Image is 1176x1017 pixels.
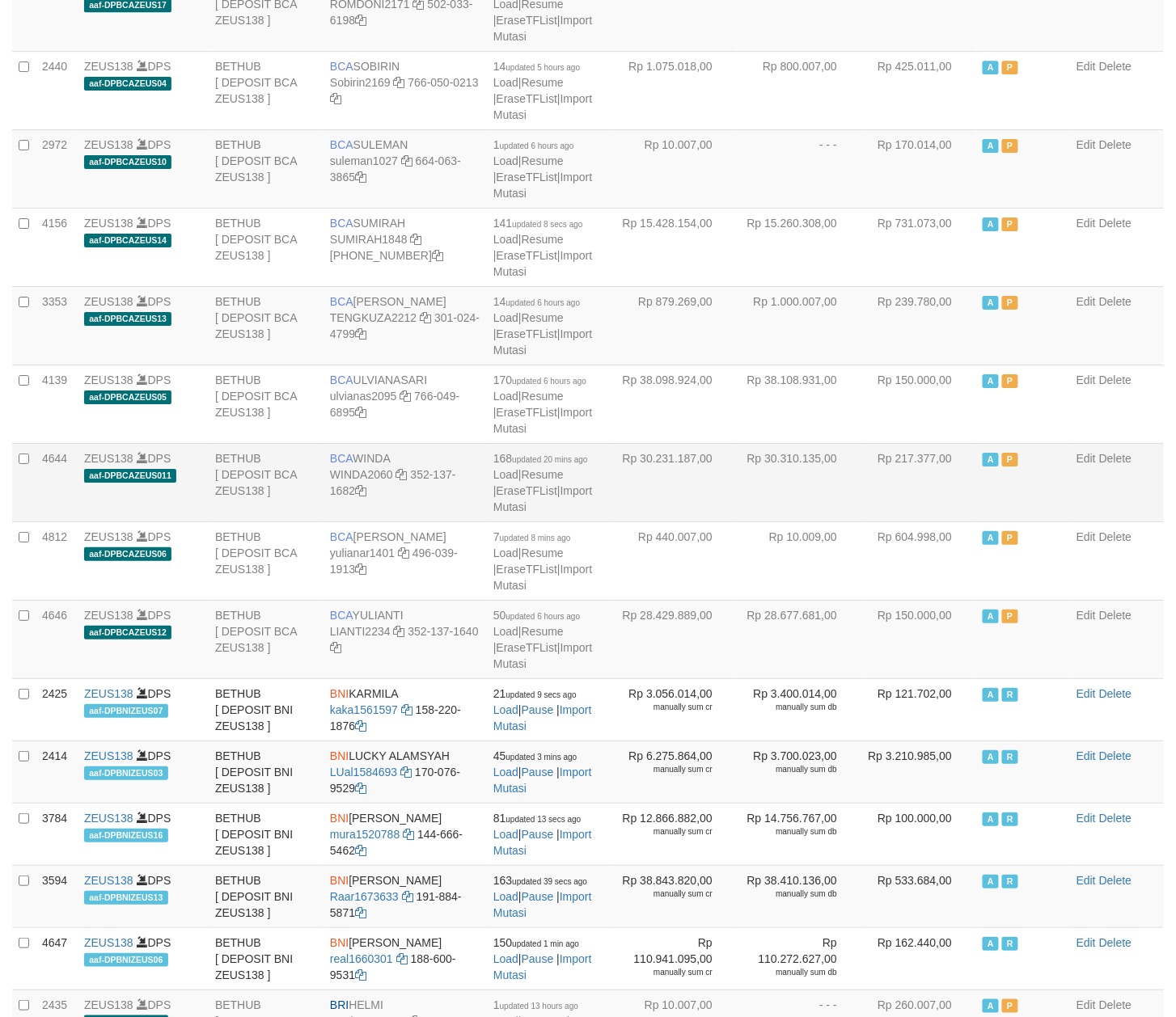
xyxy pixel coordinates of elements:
[861,678,976,741] td: Rp 121.702,00
[522,390,564,403] a: Resume
[1002,453,1018,466] span: Paused
[78,600,209,678] td: DPS
[330,828,400,841] a: mura1520788
[36,129,78,208] td: 2972
[497,641,557,654] a: EraseTFList
[84,60,133,73] a: ZEUS138
[36,443,78,521] td: 4644
[493,154,518,167] a: Load
[861,208,976,286] td: Rp 731.073,00
[493,76,518,89] a: Load
[355,14,366,27] a: Copy 5020336198 to clipboard
[493,390,518,403] a: Load
[411,233,422,246] a: Copy SUMIRAH1848 to clipboard
[84,373,133,386] a: ZEUS138
[737,208,861,286] td: Rp 15.260.308,00
[861,286,976,365] td: Rp 239.780,00
[84,469,176,483] span: aaf-DPBCAZEUS011
[493,766,518,779] a: Load
[497,484,557,497] a: EraseTFList
[1099,874,1132,887] a: Delete
[1099,936,1132,949] a: Delete
[394,76,405,89] a: Copy Sobirin2169 to clipboard
[1099,687,1132,700] a: Delete
[612,443,737,521] td: Rp 30.231.187,00
[330,952,393,965] a: real1660301
[983,139,999,153] span: Active
[324,208,487,286] td: SUMIRAH [PHONE_NUMBER]
[493,749,592,795] span: | |
[493,452,592,513] span: | | |
[36,208,78,286] td: 4156
[983,812,999,826] span: Active
[493,373,586,386] span: 170
[400,390,411,403] a: Copy ulvianas2095 to clipboard
[500,534,571,542] span: updated 8 mins ago
[506,753,577,762] span: updated 3 mins ago
[861,521,976,600] td: Rp 604.998,00
[396,952,408,965] a: Copy real1660301 to clipboard
[497,92,557,105] a: EraseTFList
[619,702,713,713] div: manually sum cr
[355,782,366,795] a: Copy 1700769529 to clipboard
[1099,609,1132,622] a: Delete
[737,600,861,678] td: Rp 28.677.681,00
[324,600,487,678] td: YULIANTI 352-137-1640
[493,687,577,700] span: 21
[493,484,592,513] a: Import Mutasi
[78,443,209,521] td: DPS
[330,687,349,700] span: BNI
[330,92,341,105] a: Copy 7660500213 to clipboard
[493,217,583,230] span: 141
[522,76,564,89] a: Resume
[324,443,487,521] td: WINDA 352-137-1682
[330,452,353,465] span: BCA
[403,828,414,841] a: Copy mura1520788 to clipboard
[84,295,133,308] a: ZEUS138
[522,468,564,481] a: Resume
[401,703,412,716] a: Copy kaka1561597 to clipboard
[493,530,571,543] span: 7
[493,452,588,465] span: 168
[612,208,737,286] td: Rp 15.428.154,00
[209,600,324,678] td: BETHUB [ DEPOSIT BCA ZEUS138 ]
[330,625,391,638] a: LIANTI2234
[493,468,518,481] a: Load
[355,406,366,419] a: Copy 7660496895 to clipboard
[497,327,557,340] a: EraseTFList
[983,531,999,545] span: Active
[983,217,999,231] span: Active
[84,452,133,465] a: ZEUS138
[324,286,487,365] td: [PERSON_NAME] 301-024-4799
[737,678,861,741] td: Rp 3.400.014,00
[36,365,78,443] td: 4139
[355,719,366,732] a: Copy 1582201876 to clipboard
[84,217,133,230] a: ZEUS138
[1002,61,1018,74] span: Paused
[493,138,592,200] span: | | |
[209,443,324,521] td: BETHUB [ DEPOSIT BCA ZEUS138 ]
[612,600,737,678] td: Rp 28.429.889,00
[84,609,133,622] a: ZEUS138
[324,741,487,803] td: LUCKY ALAMSYAH 170-076-9529
[493,749,577,762] span: 45
[493,295,580,308] span: 14
[330,812,349,825] span: BNI
[1077,812,1096,825] a: Edit
[84,936,133,949] a: ZEUS138
[493,890,518,903] a: Load
[330,311,417,324] a: TENGKUZA2212
[209,741,324,803] td: BETHUB [ DEPOSIT BNI ZEUS138 ]
[78,51,209,129] td: DPS
[355,844,366,857] a: Copy 1446665462 to clipboard
[330,217,353,230] span: BCA
[1077,138,1096,151] a: Edit
[522,625,564,638] a: Resume
[330,890,399,903] a: Raar1673633
[36,803,78,865] td: 3784
[612,521,737,600] td: Rp 440.007,00
[737,741,861,803] td: Rp 3.700.023,00
[84,155,171,169] span: aaf-DPBCAZEUS10
[493,60,580,73] span: 14
[1099,812,1132,825] a: Delete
